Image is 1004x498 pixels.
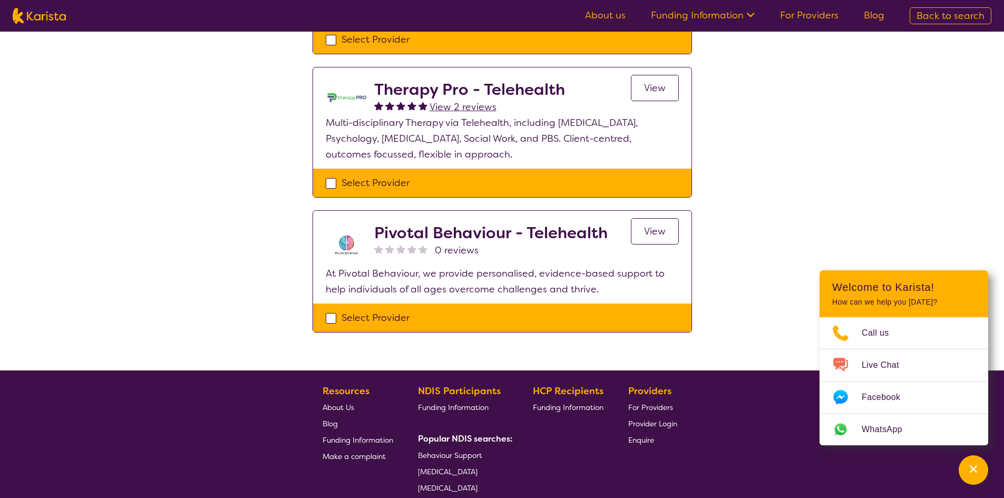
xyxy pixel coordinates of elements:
span: View [644,82,666,94]
span: Facebook [862,389,913,405]
img: lehxprcbtunjcwin5sb4.jpg [326,80,368,115]
a: Blog [323,415,393,432]
span: [MEDICAL_DATA] [418,483,477,493]
span: Live Chat [862,357,912,373]
img: nonereviewstar [418,245,427,253]
span: For Providers [628,403,673,412]
span: Funding Information [418,403,489,412]
a: About us [585,9,626,22]
a: Back to search [910,7,991,24]
img: fullstar [396,101,405,110]
span: About Us [323,403,354,412]
a: View 2 reviews [430,99,496,115]
b: Resources [323,385,369,397]
span: Make a complaint [323,452,386,461]
span: Funding Information [323,435,393,445]
span: Back to search [917,9,984,22]
img: fullstar [374,101,383,110]
span: 0 reviews [435,242,479,258]
h2: Therapy Pro - Telehealth [374,80,565,99]
img: nonereviewstar [374,245,383,253]
ul: Choose channel [820,317,988,445]
h2: Pivotal Behaviour - Telehealth [374,223,608,242]
b: Providers [628,385,671,397]
a: Behaviour Support [418,447,509,463]
span: Blog [323,419,338,428]
img: fullstar [407,101,416,110]
a: Make a complaint [323,448,393,464]
a: Web link opens in a new tab. [820,414,988,445]
img: fullstar [385,101,394,110]
p: Multi-disciplinary Therapy via Telehealth, including [MEDICAL_DATA], Psychology, [MEDICAL_DATA], ... [326,115,679,162]
a: Funding Information [418,399,509,415]
img: fullstar [418,101,427,110]
a: Blog [864,9,884,22]
a: Funding Information [651,9,755,22]
h2: Welcome to Karista! [832,281,976,294]
img: s8av3rcikle0tbnjpqc8.png [326,223,368,266]
img: nonereviewstar [385,245,394,253]
img: nonereviewstar [407,245,416,253]
span: Enquire [628,435,654,445]
a: View [631,75,679,101]
span: View [644,225,666,238]
span: Funding Information [533,403,603,412]
a: For Providers [780,9,839,22]
img: Karista logo [13,8,66,24]
button: Channel Menu [959,455,988,485]
b: NDIS Participants [418,385,501,397]
a: Funding Information [533,399,603,415]
a: Enquire [628,432,677,448]
a: [MEDICAL_DATA] [418,463,509,480]
b: Popular NDIS searches: [418,433,513,444]
p: At Pivotal Behaviour, we provide personalised, evidence-based support to help individuals of all ... [326,266,679,297]
span: [MEDICAL_DATA] [418,467,477,476]
b: HCP Recipients [533,385,603,397]
img: nonereviewstar [396,245,405,253]
a: [MEDICAL_DATA] [418,480,509,496]
p: How can we help you [DATE]? [832,298,976,307]
a: For Providers [628,399,677,415]
span: Provider Login [628,419,677,428]
a: Provider Login [628,415,677,432]
span: WhatsApp [862,422,915,437]
a: View [631,218,679,245]
span: View 2 reviews [430,101,496,113]
a: About Us [323,399,393,415]
a: Funding Information [323,432,393,448]
span: Call us [862,325,902,341]
span: Behaviour Support [418,451,482,460]
div: Channel Menu [820,270,988,445]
